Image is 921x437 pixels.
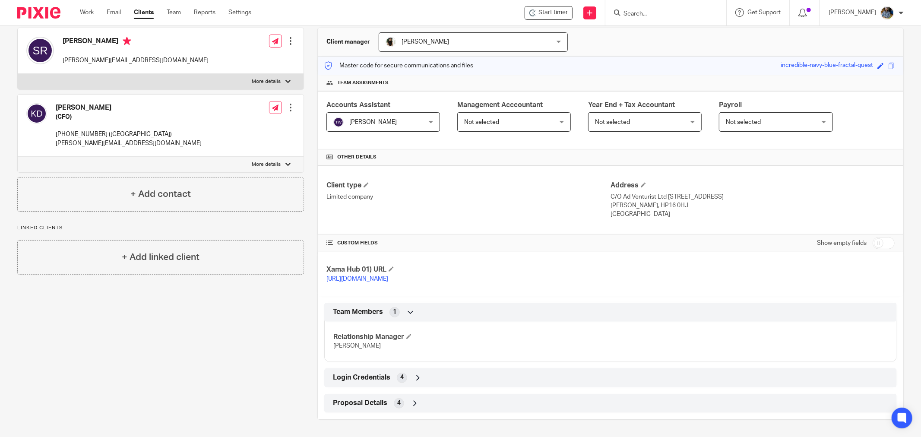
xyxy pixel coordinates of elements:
span: [PERSON_NAME] [333,343,381,349]
img: Jaskaran%20Singh.jpeg [880,6,894,20]
h4: Xama Hub 01) URL [326,265,611,274]
h4: + Add contact [130,187,191,201]
h4: CUSTOM FIELDS [326,240,611,247]
span: Year End + Tax Accountant [588,101,675,108]
span: Not selected [726,119,761,125]
p: Master code for secure communications and files [324,61,473,70]
p: Limited company [326,193,611,201]
img: svg%3E [333,117,344,127]
span: Not selected [595,119,630,125]
p: More details [252,78,281,85]
h4: Relationship Manager [333,332,611,342]
p: [PERSON_NAME], HP16 0HJ [611,201,895,210]
h4: Client type [326,181,611,190]
h5: (CFO) [56,113,202,121]
span: [PERSON_NAME] [402,39,449,45]
span: 4 [400,373,404,382]
p: More details [252,161,281,168]
img: Janice%20Tang.jpeg [386,37,396,47]
span: Accounts Assistant [326,101,390,108]
p: [PERSON_NAME][EMAIL_ADDRESS][DOMAIN_NAME] [63,56,209,65]
h4: Address [611,181,895,190]
span: Team assignments [337,79,389,86]
span: Get Support [747,9,781,16]
h3: Client manager [326,38,370,46]
span: 1 [393,308,396,317]
label: Show empty fields [817,239,867,247]
a: [URL][DOMAIN_NAME] [326,276,388,282]
a: Clients [134,8,154,17]
span: Not selected [464,119,499,125]
a: Email [107,8,121,17]
div: Navigator Tech Inc. [525,6,573,20]
span: Management Acccountant [457,101,543,108]
span: [PERSON_NAME] [349,119,397,125]
p: C/O Ad Venturist Ltd [STREET_ADDRESS] [611,193,895,201]
a: Settings [228,8,251,17]
a: Reports [194,8,215,17]
input: Search [623,10,700,18]
a: Work [80,8,94,17]
span: Payroll [719,101,742,108]
span: Proposal Details [333,399,387,408]
p: [PERSON_NAME][EMAIL_ADDRESS][DOMAIN_NAME] [56,139,202,148]
i: Primary [123,37,131,45]
h4: [PERSON_NAME] [63,37,209,47]
p: [GEOGRAPHIC_DATA] [611,210,895,218]
img: svg%3E [26,103,47,124]
p: [PHONE_NUMBER] ([GEOGRAPHIC_DATA]) [56,130,202,139]
span: Team Members [333,307,383,317]
img: svg%3E [26,37,54,64]
span: Other details [337,154,377,161]
a: Team [167,8,181,17]
span: 4 [397,399,401,407]
p: Linked clients [17,225,304,231]
div: incredible-navy-blue-fractal-quest [781,61,873,71]
span: Start timer [538,8,568,17]
h4: + Add linked client [122,250,199,264]
p: [PERSON_NAME] [829,8,876,17]
span: Login Credentials [333,373,390,382]
img: Pixie [17,7,60,19]
h4: [PERSON_NAME] [56,103,202,112]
